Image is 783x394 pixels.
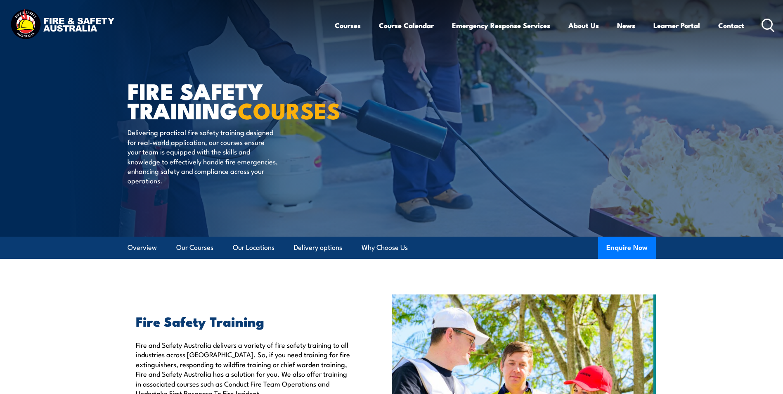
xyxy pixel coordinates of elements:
a: Our Locations [233,237,274,259]
a: Why Choose Us [362,237,408,259]
a: Overview [128,237,157,259]
a: Course Calendar [379,14,434,36]
a: Learner Portal [653,14,700,36]
a: Contact [718,14,744,36]
strong: COURSES [238,93,341,127]
p: Delivering practical fire safety training designed for real-world application, our courses ensure... [128,127,278,185]
a: Emergency Response Services [452,14,550,36]
button: Enquire Now [598,237,656,259]
a: Courses [335,14,361,36]
h1: FIRE SAFETY TRAINING [128,81,331,119]
a: Delivery options [294,237,342,259]
a: News [617,14,635,36]
a: Our Courses [176,237,213,259]
a: About Us [568,14,599,36]
h2: Fire Safety Training [136,315,354,327]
